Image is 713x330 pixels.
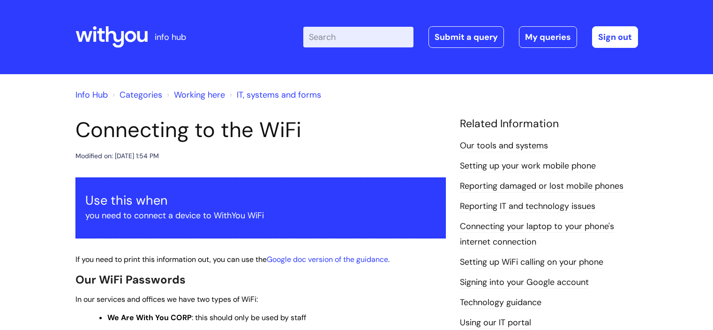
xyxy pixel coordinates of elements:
[460,160,596,172] a: Setting up your work mobile phone
[428,26,504,48] a: Submit a query
[460,180,623,192] a: Reporting damaged or lost mobile phones
[75,254,390,264] span: If you need to print this information out, you can use the .
[592,26,638,48] a: Sign out
[85,193,436,208] h3: Use this when
[303,27,413,47] input: Search
[460,297,541,309] a: Technology guidance
[267,254,388,264] a: Google doc version of the guidance
[75,117,446,143] h1: Connecting to the WiFi
[155,30,186,45] p: info hub
[460,276,589,289] a: Signing into your Google account
[165,87,225,102] li: Working here
[303,26,638,48] div: | -
[460,140,548,152] a: Our tools and systems
[75,150,159,162] div: Modified on: [DATE] 1:54 PM
[460,200,595,213] a: Reporting IT and technology issues
[75,272,186,287] span: Our WiFi Passwords
[460,317,531,329] a: Using our IT portal
[174,89,225,100] a: Working here
[107,313,306,322] span: : this should only be used by staff
[460,221,614,248] a: Connecting your laptop to your phone's internet connection
[460,117,638,130] h4: Related Information
[120,89,162,100] a: Categories
[110,87,162,102] li: Solution home
[85,208,436,223] p: you need to connect a device to WithYou WiFi
[237,89,321,100] a: IT, systems and forms
[227,87,321,102] li: IT, systems and forms
[519,26,577,48] a: My queries
[107,313,192,322] strong: We Are With You CORP
[460,256,603,269] a: Setting up WiFi calling on your phone
[75,294,258,304] span: In our services and offices we have two types of WiFi:
[75,89,108,100] a: Info Hub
